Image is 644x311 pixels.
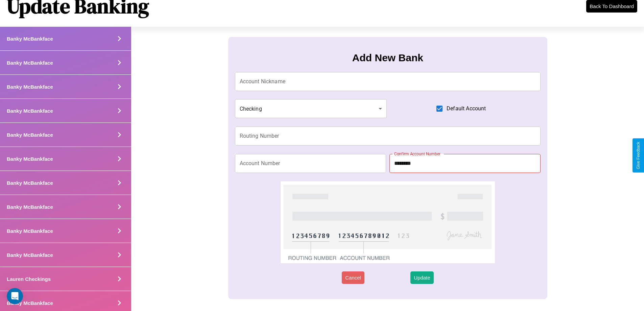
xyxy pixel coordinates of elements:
button: Update [410,271,433,284]
h4: Banky McBankface [7,300,53,306]
h4: Banky McBankface [7,180,53,186]
div: Give Feedback [636,142,641,169]
label: Confirm Account Number [394,151,440,157]
div: Checking [235,99,387,118]
iframe: Intercom live chat [7,288,23,304]
h4: Banky McBankface [7,84,53,90]
h4: Banky McBankface [7,60,53,66]
img: check [281,181,495,263]
h4: Banky McBankface [7,108,53,114]
h4: Banky McBankface [7,204,53,210]
h4: Banky McBankface [7,132,53,138]
button: Cancel [342,271,364,284]
span: Default Account [447,105,486,113]
h4: Banky McBankface [7,156,53,162]
h4: Banky McBankface [7,36,53,42]
h3: Add New Bank [352,52,423,64]
h4: Banky McBankface [7,252,53,258]
h4: Banky McBankface [7,228,53,234]
h4: Lauren Checkings [7,276,51,282]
